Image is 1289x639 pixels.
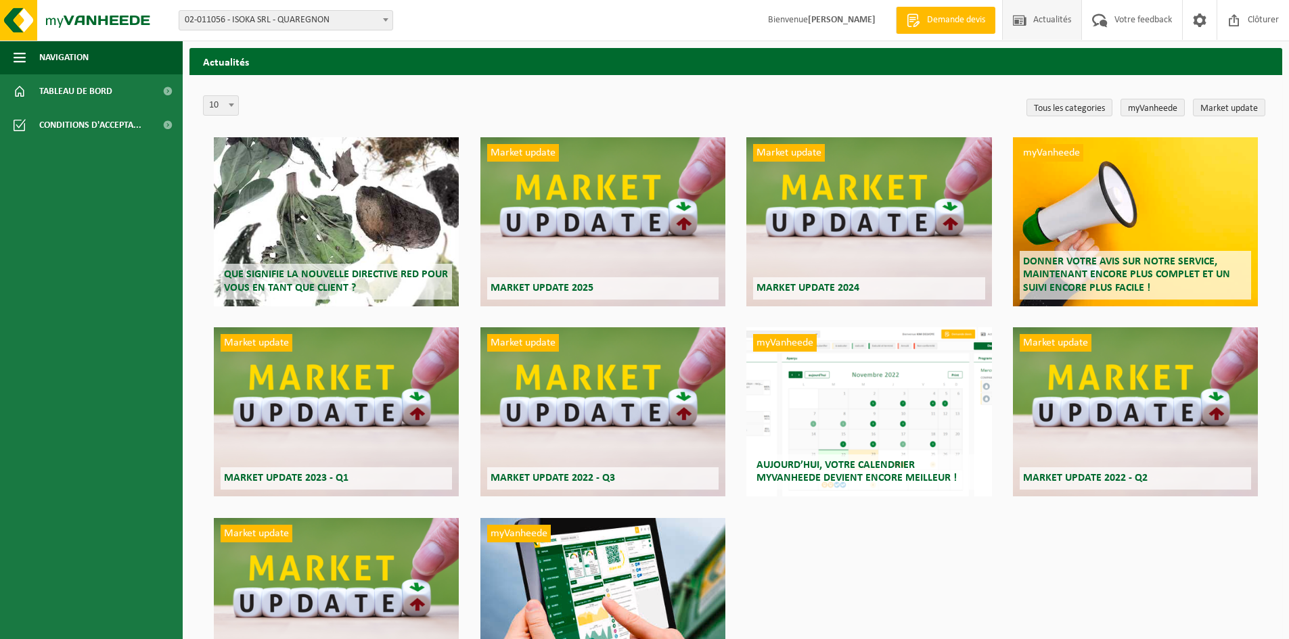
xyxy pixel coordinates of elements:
[214,327,459,496] a: Market update Market update 2023 - Q1
[1023,473,1148,483] span: Market update 2022 - Q2
[204,96,238,115] span: 10
[756,460,957,483] span: Aujourd’hui, votre calendrier myVanheede devient encore meilleur !
[487,525,551,542] span: myVanheede
[480,327,725,496] a: Market update Market update 2022 - Q3
[746,327,991,496] a: myVanheede Aujourd’hui, votre calendrier myVanheede devient encore meilleur !
[480,137,725,306] a: Market update Market update 2025
[753,334,817,352] span: myVanheede
[896,7,995,34] a: Demande devis
[1013,137,1258,306] a: myVanheede Donner votre avis sur notre service, maintenant encore plus complet et un suivi encore...
[179,11,392,30] span: 02-011056 - ISOKA SRL - QUAREGNON
[39,74,112,108] span: Tableau de bord
[746,137,991,306] a: Market update Market update 2024
[491,283,593,293] span: Market update 2025
[224,269,448,293] span: Que signifie la nouvelle directive RED pour vous en tant que client ?
[756,283,859,293] span: Market update 2024
[203,95,239,116] span: 10
[224,473,348,483] span: Market update 2023 - Q1
[39,108,141,142] span: Conditions d'accepta...
[924,14,989,27] span: Demande devis
[179,10,393,30] span: 02-011056 - ISOKA SRL - QUAREGNON
[214,137,459,306] a: Que signifie la nouvelle directive RED pour vous en tant que client ?
[487,334,559,352] span: Market update
[1020,334,1091,352] span: Market update
[1023,256,1230,293] span: Donner votre avis sur notre service, maintenant encore plus complet et un suivi encore plus facile !
[39,41,89,74] span: Navigation
[221,334,292,352] span: Market update
[753,144,825,162] span: Market update
[1193,99,1265,116] a: Market update
[221,525,292,542] span: Market update
[1026,99,1112,116] a: Tous les categories
[1020,144,1083,162] span: myVanheede
[189,48,1282,74] h2: Actualités
[1121,99,1185,116] a: myVanheede
[808,15,876,25] strong: [PERSON_NAME]
[487,144,559,162] span: Market update
[1013,327,1258,496] a: Market update Market update 2022 - Q2
[491,473,615,483] span: Market update 2022 - Q3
